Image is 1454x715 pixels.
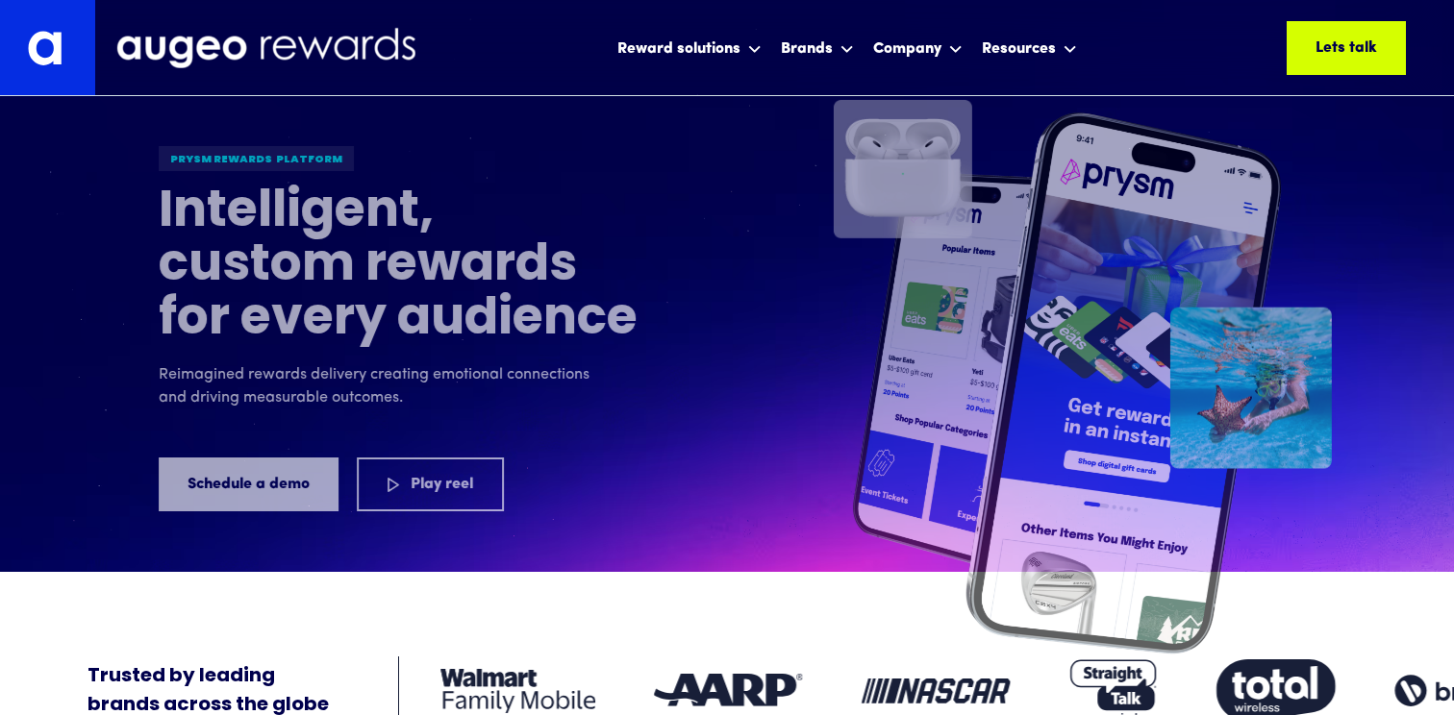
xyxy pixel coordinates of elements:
div: Reward solutions [617,37,740,61]
a: Schedule a demo [159,458,338,512]
div: Resources [982,37,1056,61]
a: Play reel [357,458,504,512]
h1: Intelligent, custom rewards for every audience [159,187,639,349]
a: Lets talk [1287,21,1406,75]
p: Reimagined rewards delivery creating emotional connections and driving measurable outcomes. [159,364,601,410]
div: Company [873,37,941,61]
div: Company [868,22,967,73]
div: Prysm Rewards platform [159,147,354,172]
div: Reward solutions [613,22,766,73]
img: Client logo: Walmart Family Mobile [440,669,595,713]
div: Brands [781,37,833,61]
div: Resources [977,22,1082,73]
div: Brands [776,22,859,73]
